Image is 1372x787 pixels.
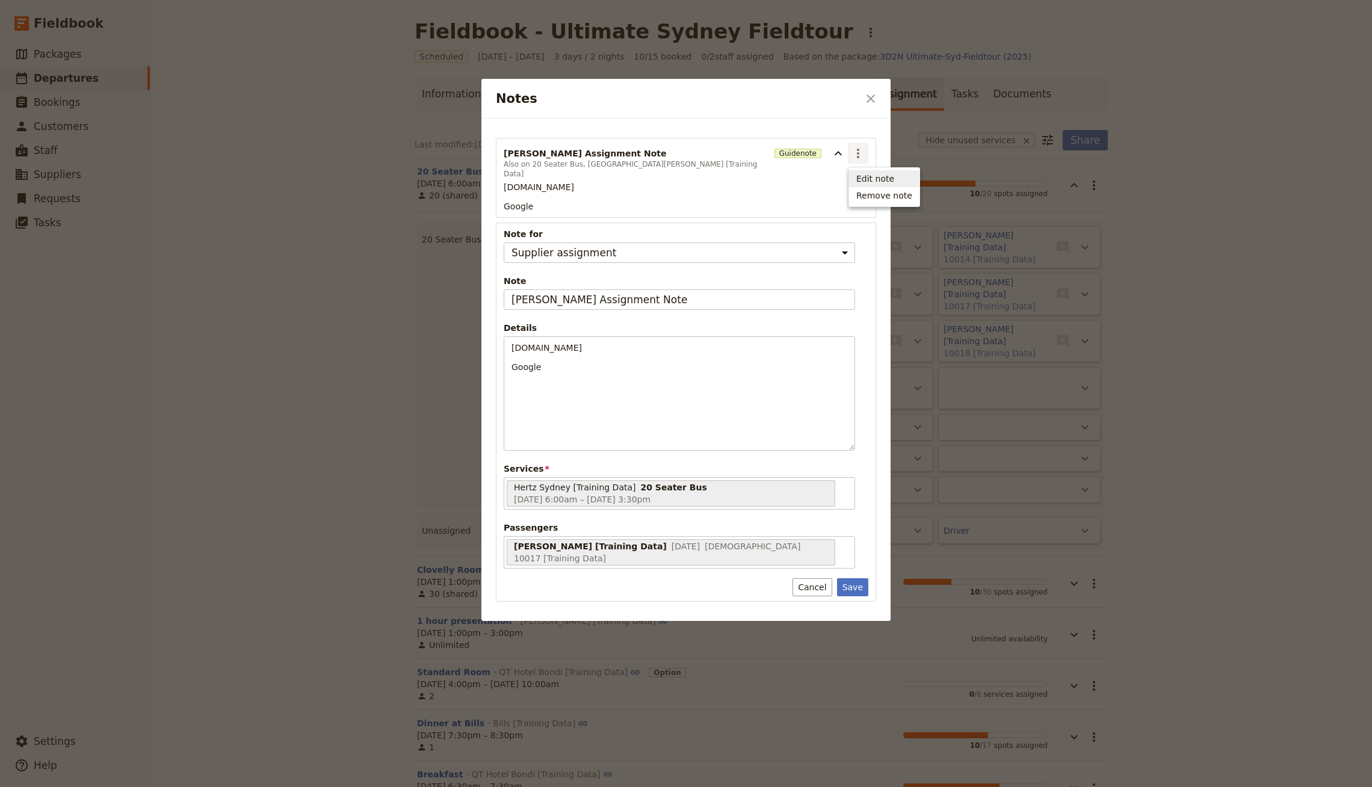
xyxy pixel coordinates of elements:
[514,552,606,564] span: 10017 [Training Data]
[848,143,868,164] button: Actions
[849,170,919,187] button: Edit note
[511,343,582,353] span: [DOMAIN_NAME]
[504,463,855,475] span: Services
[504,522,855,534] span: Passengers
[705,540,800,552] span: [DEMOGRAPHIC_DATA]
[504,228,855,240] span: Note for
[861,88,881,109] button: Close dialog
[774,149,821,158] span: Guide note
[837,578,868,596] button: Save
[514,540,667,552] span: [PERSON_NAME] [Training Data]
[514,481,636,493] span: Hertz Sydney [Training Data]
[856,190,912,202] span: Remove note
[504,182,574,192] span: [DOMAIN_NAME]
[504,322,855,334] div: Details
[849,187,919,204] button: Remove note
[641,481,707,493] span: 20 Seater Bus
[504,202,533,211] span: Google
[504,147,770,181] header: [PERSON_NAME] Assignment Note
[504,159,770,179] p: Also on 20 Seater Bus, [GEOGRAPHIC_DATA][PERSON_NAME] [Training Data]
[504,275,855,287] span: Note
[504,242,855,263] select: Note for
[672,540,700,552] span: [DATE]
[511,362,541,372] span: Google
[504,289,855,310] input: Note
[793,578,832,596] button: Cancel
[856,173,894,185] span: Edit note
[514,495,650,504] span: [DATE] 6:00am – [DATE] 3:30pm
[496,90,858,108] h2: Notes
